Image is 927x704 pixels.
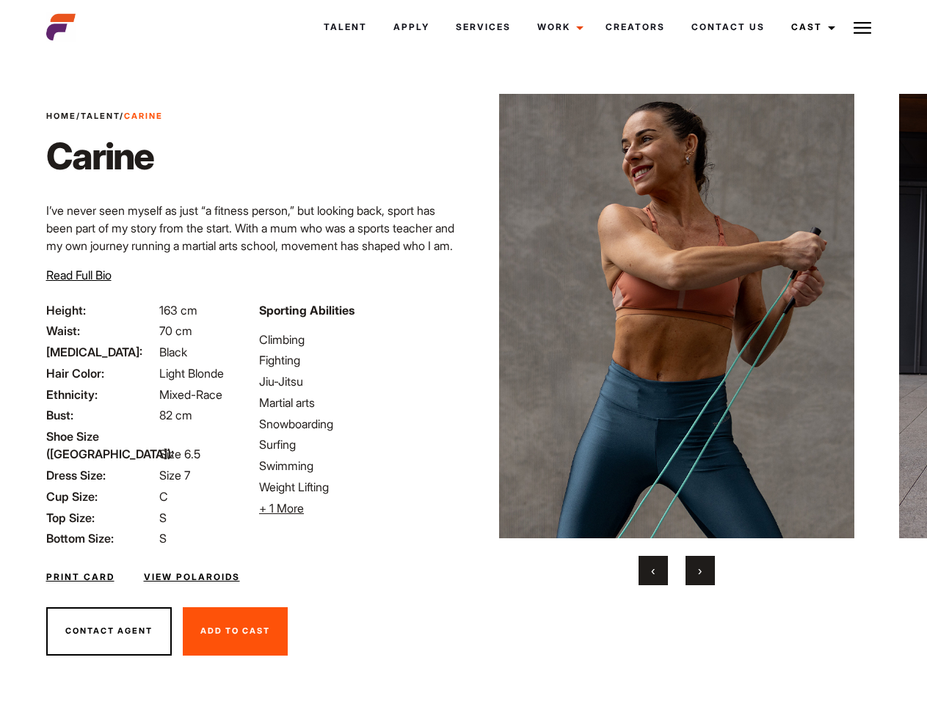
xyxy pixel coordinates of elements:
[124,111,163,121] strong: Carine
[46,110,163,122] span: / /
[159,387,222,402] span: Mixed-Race
[46,509,156,527] span: Top Size:
[46,343,156,361] span: [MEDICAL_DATA]:
[259,436,454,453] li: Surfing
[46,266,112,284] button: Read Full Bio
[183,607,288,656] button: Add To Cast
[443,7,524,47] a: Services
[259,501,304,516] span: + 1 More
[259,373,454,390] li: Jiu-Jitsu
[159,489,168,504] span: C
[778,7,844,47] a: Cast
[159,510,167,525] span: S
[46,529,156,547] span: Bottom Size:
[46,301,156,319] span: Height:
[259,457,454,474] li: Swimming
[259,394,454,411] li: Martial arts
[159,345,187,359] span: Black
[46,607,172,656] button: Contact Agent
[678,7,778,47] a: Contact Us
[46,111,76,121] a: Home
[159,366,224,381] span: Light Blonde
[46,428,156,463] span: Shoe Size ([GEOGRAPHIC_DATA]):
[854,19,871,37] img: Burger icon
[46,571,114,584] a: Print Card
[380,7,443,47] a: Apply
[46,364,156,382] span: Hair Color:
[159,323,192,338] span: 70 cm
[310,7,380,47] a: Talent
[698,563,702,578] span: Next
[651,563,655,578] span: Previous
[259,303,355,318] strong: Sporting Abilities
[46,406,156,424] span: Bust:
[259,351,454,369] li: Fighting
[144,571,240,584] a: View Polaroids
[200,626,270,636] span: Add To Cast
[524,7,592,47] a: Work
[46,322,156,340] span: Waist:
[259,415,454,433] li: Snowboarding
[46,466,156,484] span: Dress Size:
[46,134,163,178] h1: Carine
[259,331,454,348] li: Climbing
[46,12,76,42] img: cropped-aefm-brand-fav-22-square.png
[46,268,112,282] span: Read Full Bio
[592,7,678,47] a: Creators
[46,386,156,403] span: Ethnicity:
[46,202,455,325] p: I’ve never seen myself as just “a fitness person,” but looking back, sport has been part of my st...
[46,488,156,505] span: Cup Size:
[159,408,192,422] span: 82 cm
[159,303,197,318] span: 163 cm
[159,531,167,546] span: S
[259,478,454,496] li: Weight Lifting
[159,468,190,483] span: Size 7
[159,447,200,461] span: Size 6.5
[81,111,120,121] a: Talent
